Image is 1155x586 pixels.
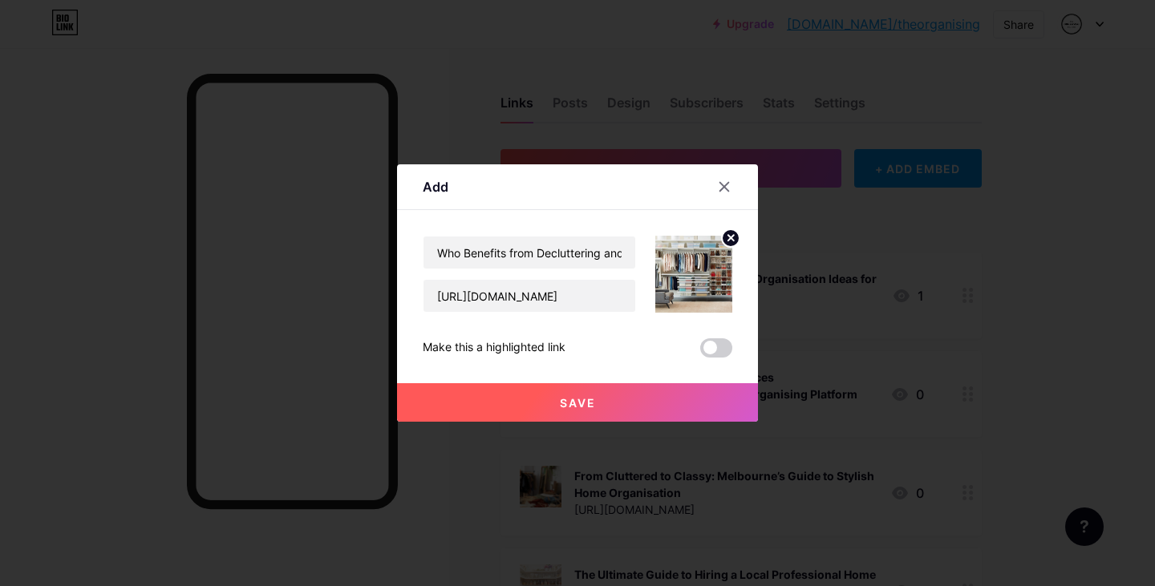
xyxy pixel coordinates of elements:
div: Make this a highlighted link [423,338,565,358]
input: Title [423,236,635,269]
div: Add [423,177,448,196]
button: Save [397,383,758,422]
input: URL [423,280,635,312]
img: link_thumbnail [655,236,732,313]
span: Save [560,396,596,410]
